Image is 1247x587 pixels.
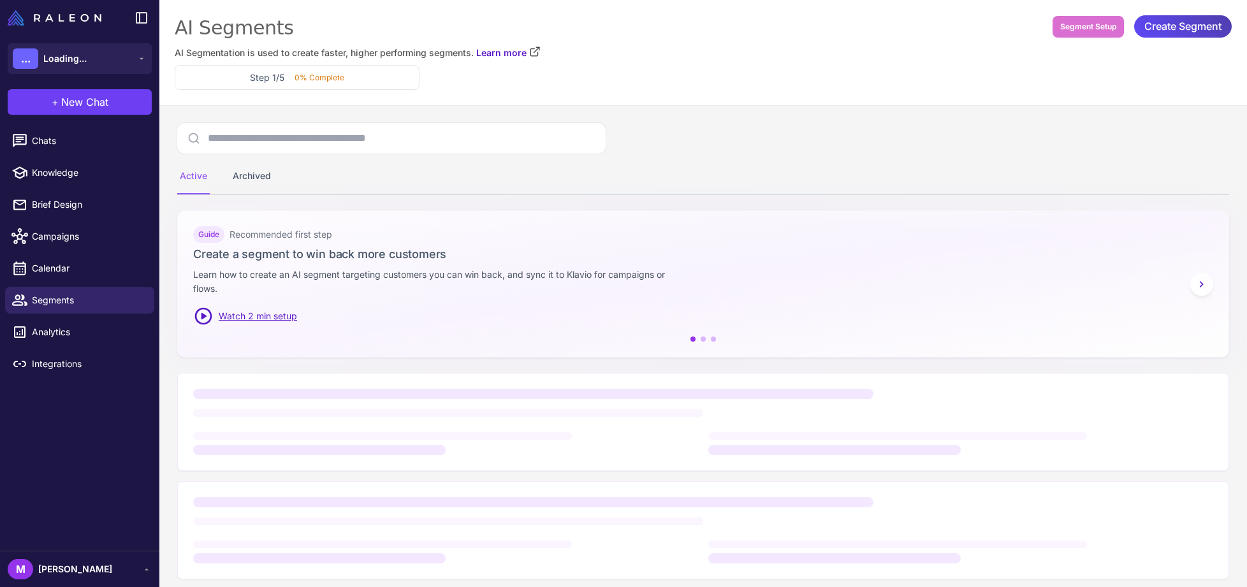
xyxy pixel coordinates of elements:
[8,43,152,74] button: ...Loading...
[5,127,154,154] a: Chats
[32,198,144,212] span: Brief Design
[8,10,106,25] a: Raleon Logo
[5,159,154,186] a: Knowledge
[32,261,144,275] span: Calendar
[1053,16,1124,38] button: Segment Setup
[5,255,154,282] a: Calendar
[13,48,38,69] div: ...
[193,268,683,296] p: Learn how to create an AI segment targeting customers you can win back, and sync it to Klavio for...
[32,229,144,243] span: Campaigns
[61,94,108,110] span: New Chat
[177,159,210,194] div: Active
[230,228,332,242] span: Recommended first step
[8,559,33,579] div: M
[476,46,541,60] a: Learn more
[32,134,144,148] span: Chats
[5,223,154,250] a: Campaigns
[250,71,284,84] h3: Step 1/5
[52,94,59,110] span: +
[219,309,297,323] span: Watch 2 min setup
[295,72,344,83] p: 0% Complete
[5,319,154,345] a: Analytics
[5,191,154,218] a: Brief Design
[38,562,112,576] span: [PERSON_NAME]
[5,351,154,377] a: Integrations
[8,10,101,25] img: Raleon Logo
[43,52,87,66] span: Loading...
[32,357,144,371] span: Integrations
[1060,21,1116,33] span: Segment Setup
[32,325,144,339] span: Analytics
[32,166,144,180] span: Knowledge
[193,245,1213,263] h3: Create a segment to win back more customers
[230,159,273,194] div: Archived
[32,293,144,307] span: Segments
[175,15,1232,41] div: AI Segments
[8,89,152,115] button: +New Chat
[193,226,224,243] div: Guide
[5,287,154,314] a: Segments
[1144,15,1221,38] span: Create Segment
[175,46,474,60] span: AI Segmentation is used to create faster, higher performing segments.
